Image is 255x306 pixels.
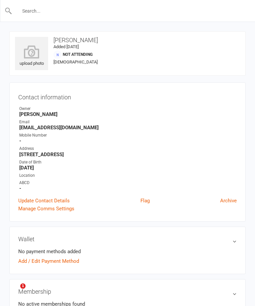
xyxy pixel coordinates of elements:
span: [DEMOGRAPHIC_DATA] [53,59,98,64]
strong: - [19,138,237,144]
li: No payment methods added [18,248,237,255]
h3: Contact information [18,91,237,101]
div: Address [19,146,237,152]
div: Email [19,119,237,125]
div: upload photo [15,45,48,67]
div: Date of Birth [19,159,237,165]
h3: Wallet [18,236,237,243]
a: Flag [140,197,150,205]
a: Update Contact Details [18,197,70,205]
strong: [DATE] [19,165,237,171]
a: Manage Comms Settings [18,205,74,213]
div: ABCD [19,180,237,186]
time: Added [DATE] [53,44,79,49]
span: 1 [20,283,26,289]
strong: [STREET_ADDRESS] [19,152,237,157]
div: Mobile Number [19,132,237,139]
input: Search... [12,6,243,16]
strong: [EMAIL_ADDRESS][DOMAIN_NAME] [19,125,237,131]
iframe: Intercom live chat [7,283,23,299]
a: Add / Edit Payment Method [18,257,79,265]
span: Not Attending [63,52,93,57]
a: Archive [220,197,237,205]
strong: - [19,185,237,191]
div: Location [19,172,237,179]
h3: Membership [18,288,237,295]
div: Owner [19,106,237,112]
strong: [PERSON_NAME] [19,111,237,117]
h3: [PERSON_NAME] [15,37,240,44]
